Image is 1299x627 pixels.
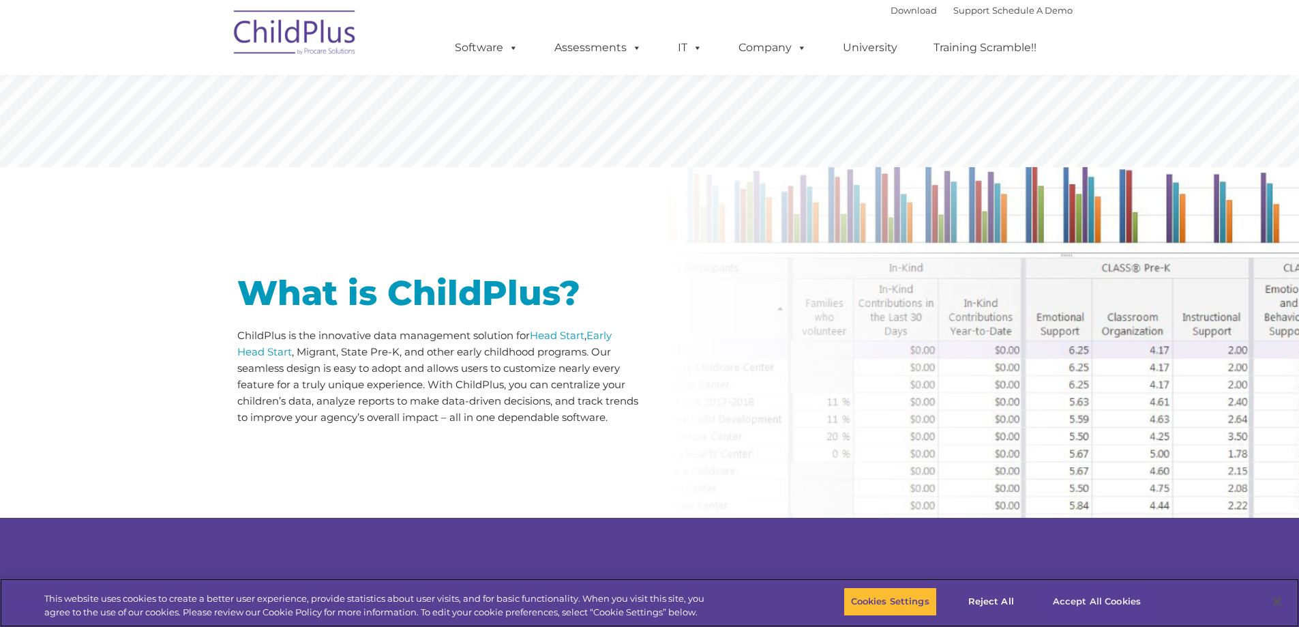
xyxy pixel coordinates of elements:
[1045,587,1148,616] button: Accept All Cookies
[44,592,715,619] div: This website uses cookies to create a better user experience, provide statistics about user visit...
[920,34,1050,61] a: Training Scramble!!
[1262,587,1292,617] button: Close
[891,5,937,16] a: Download
[891,5,1073,16] font: |
[992,5,1073,16] a: Schedule A Demo
[227,1,363,69] img: ChildPlus by Procare Solutions
[829,34,911,61] a: University
[664,34,716,61] a: IT
[237,327,640,426] p: ChildPlus is the innovative data management solution for , , Migrant, State Pre-K, and other earl...
[843,587,937,616] button: Cookies Settings
[441,34,532,61] a: Software
[237,329,612,358] a: Early Head Start
[530,329,584,342] a: Head Start
[541,34,655,61] a: Assessments
[953,5,989,16] a: Support
[237,276,640,310] h1: What is ChildPlus?
[725,34,820,61] a: Company
[949,587,1034,616] button: Reject All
